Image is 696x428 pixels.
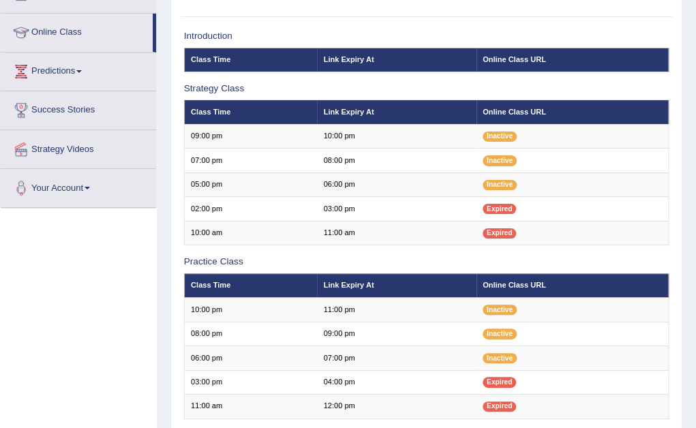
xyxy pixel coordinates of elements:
[184,346,317,370] td: 06:00 pm
[317,395,476,418] td: 12:00 pm
[184,257,669,267] h3: Practice Class
[476,100,669,124] th: Online Class URL
[1,14,153,48] a: Online Class
[317,221,476,245] td: 11:00 am
[184,31,669,42] h3: Introduction
[1,169,156,203] a: Your Account
[476,273,669,297] th: Online Class URL
[317,100,476,124] th: Link Expiry At
[184,273,317,297] th: Class Time
[317,197,476,221] td: 03:00 pm
[184,124,317,148] td: 09:00 pm
[483,328,517,339] span: Inactive
[317,370,476,394] td: 04:00 pm
[317,124,476,148] td: 10:00 pm
[317,298,476,322] td: 11:00 pm
[1,52,156,87] a: Predictions
[317,172,476,196] td: 06:00 pm
[184,197,317,221] td: 02:00 pm
[483,401,516,412] span: Expired
[483,204,516,214] span: Expired
[483,155,517,166] span: Inactive
[184,172,317,196] td: 05:00 pm
[184,370,317,394] td: 03:00 pm
[184,149,317,172] td: 07:00 pm
[184,395,317,418] td: 11:00 am
[317,149,476,172] td: 08:00 pm
[1,130,156,164] a: Strategy Videos
[184,100,317,124] th: Class Time
[483,228,516,239] span: Expired
[184,221,317,245] td: 10:00 am
[483,180,517,190] span: Inactive
[317,48,476,72] th: Link Expiry At
[317,322,476,346] td: 09:00 pm
[483,132,517,142] span: Inactive
[476,48,669,72] th: Online Class URL
[317,273,476,297] th: Link Expiry At
[483,377,516,387] span: Expired
[483,353,517,363] span: Inactive
[317,346,476,370] td: 07:00 pm
[184,84,669,94] h3: Strategy Class
[184,48,317,72] th: Class Time
[184,322,317,346] td: 08:00 pm
[184,298,317,322] td: 10:00 pm
[483,305,517,315] span: Inactive
[1,91,156,125] a: Success Stories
